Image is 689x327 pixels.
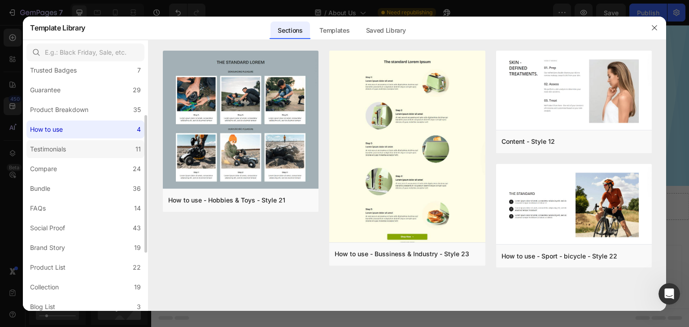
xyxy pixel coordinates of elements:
div: 19 [134,282,141,293]
img: Profile image for Ann [113,14,131,32]
a: ❓Visit Help center [13,148,166,164]
div: Send us a messageWe typically reply in under 30 minutes [9,105,170,139]
div: Blog List [30,301,55,312]
div: 7 [137,65,141,76]
div: Templates [312,22,357,39]
span: then drag & drop elements [302,246,369,254]
h2: Template Library [30,16,85,39]
div: Compare [30,163,57,174]
div: 11 [135,144,141,155]
img: htu23.png [329,51,485,252]
img: htu22.png [496,164,652,246]
div: Drop element here [387,178,435,185]
div: 19 [134,242,141,253]
div: ❓Visit Help center [18,151,150,161]
div: FAQs [30,203,46,214]
h2: 💡 Share your ideas [18,214,161,223]
div: Send us a message [18,113,150,122]
span: Add section [248,215,291,224]
span: from URL or image [242,246,290,254]
div: Brand Story [30,242,65,253]
div: 29 [133,85,141,95]
div: Testimonials [30,144,66,155]
img: Profile image for Dzung [96,14,114,32]
div: 3 [137,301,141,312]
div: Join community [18,185,150,194]
img: Profile image for Noah [130,14,148,32]
div: Product List [30,262,65,273]
p: Hi there, [18,64,161,79]
span: inspired by CRO experts [168,246,230,254]
div: Suggest features or report bugs here. [18,227,161,236]
div: Social Proof [30,223,65,233]
div: Add blank section [309,235,363,245]
span: Messages [119,267,150,273]
div: Close [154,14,170,30]
img: htu21.png [163,51,318,190]
img: logo [18,18,78,30]
div: Drop element here [114,178,162,185]
div: We typically reply in under 30 minutes [18,122,150,132]
p: How can we help? [18,79,161,94]
div: Saved Library [359,22,413,39]
div: 24 [133,163,141,174]
div: Generate layout [243,235,290,245]
div: Bundle [30,183,50,194]
div: How to use - Bussiness & Industry - Style 23 [335,249,469,259]
input: E.g.: Black Friday, Sale, etc. [26,43,144,61]
button: Send Feedback [18,240,161,258]
div: How to use - Hobbies & Toys - Style 21 [168,195,285,206]
iframe: To enrich screen reader interactions, please activate Accessibility in Grammarly extension settings [658,283,680,305]
div: Sections [270,22,310,39]
div: Collection [30,282,59,293]
a: Watch Youtube tutorials [13,164,166,181]
div: 36 [133,183,141,194]
div: 14 [134,203,141,214]
div: Product Breakdown [30,104,88,115]
span: Home [35,267,55,273]
div: How to use - Sport - bicycle - Style 22 [501,251,617,262]
div: 43 [133,223,141,233]
button: Messages [90,245,179,280]
div: Choose templates [173,235,227,245]
div: Content - Style 12 [501,136,555,147]
div: Trusted Badges [30,65,77,76]
div: 4 [137,124,141,135]
a: Join community [13,181,166,198]
div: How to use [30,124,63,135]
div: 22 [133,262,141,273]
img: htu12.png [496,51,652,132]
div: Watch Youtube tutorials [18,168,150,177]
div: Guarantee [30,85,61,95]
div: 35 [133,104,141,115]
